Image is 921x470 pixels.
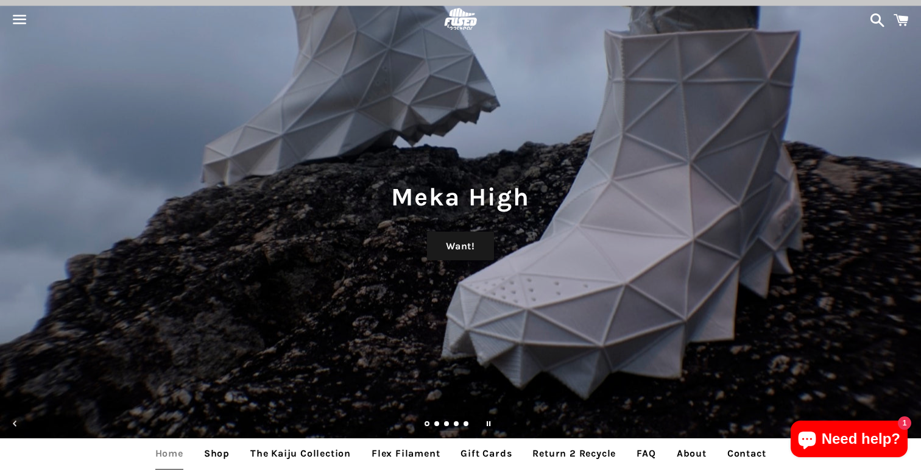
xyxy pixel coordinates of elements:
[787,421,911,460] inbox-online-store-chat: Shopify online store chat
[12,179,909,215] h1: Meka High
[475,410,502,437] button: Pause slideshow
[146,438,192,469] a: Home
[2,410,29,437] button: Previous slide
[668,438,716,469] a: About
[195,438,239,469] a: Shop
[451,438,521,469] a: Gift Cards
[427,232,494,261] a: Want!
[627,438,665,469] a: FAQ
[892,410,919,437] button: Next slide
[362,438,449,469] a: Flex Filament
[434,422,440,428] a: Load slide 2
[523,438,625,469] a: Return 2 Recycle
[425,422,431,428] a: Slide 1, current
[444,422,450,428] a: Load slide 3
[241,438,360,469] a: The Kaiju Collection
[454,422,460,428] a: Load slide 4
[464,422,470,428] a: Load slide 5
[718,438,775,469] a: Contact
